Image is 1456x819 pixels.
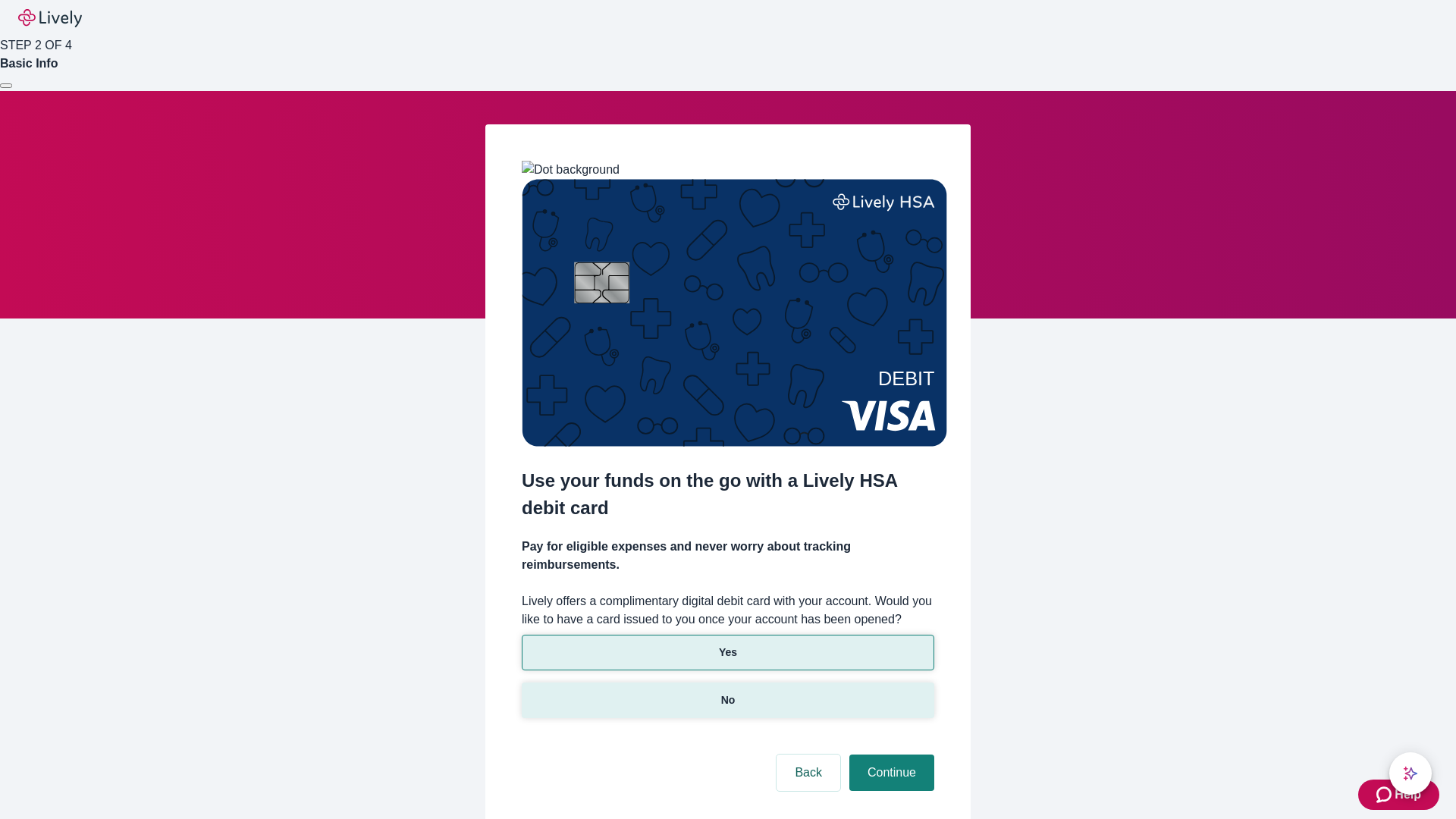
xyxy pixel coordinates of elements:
[721,692,736,708] p: No
[522,179,947,447] img: Debit card
[1403,766,1418,781] svg: Lively AI Assistant
[1389,752,1432,795] button: chat
[18,9,82,27] img: Lively
[522,467,934,522] h2: Use your funds on the go with a Lively HSA debit card
[522,682,934,718] button: No
[522,592,934,629] label: Lively offers a complimentary digital debit card with your account. Would you like to have a card...
[849,755,934,791] button: Continue
[522,538,934,574] h4: Pay for eligible expenses and never worry about tracking reimbursements.
[719,645,737,661] p: Yes
[1376,786,1395,804] svg: Zendesk support icon
[522,635,934,670] button: Yes
[777,755,840,791] button: Back
[522,161,620,179] img: Dot background
[1358,780,1439,810] button: Zendesk support iconHelp
[1395,786,1421,804] span: Help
